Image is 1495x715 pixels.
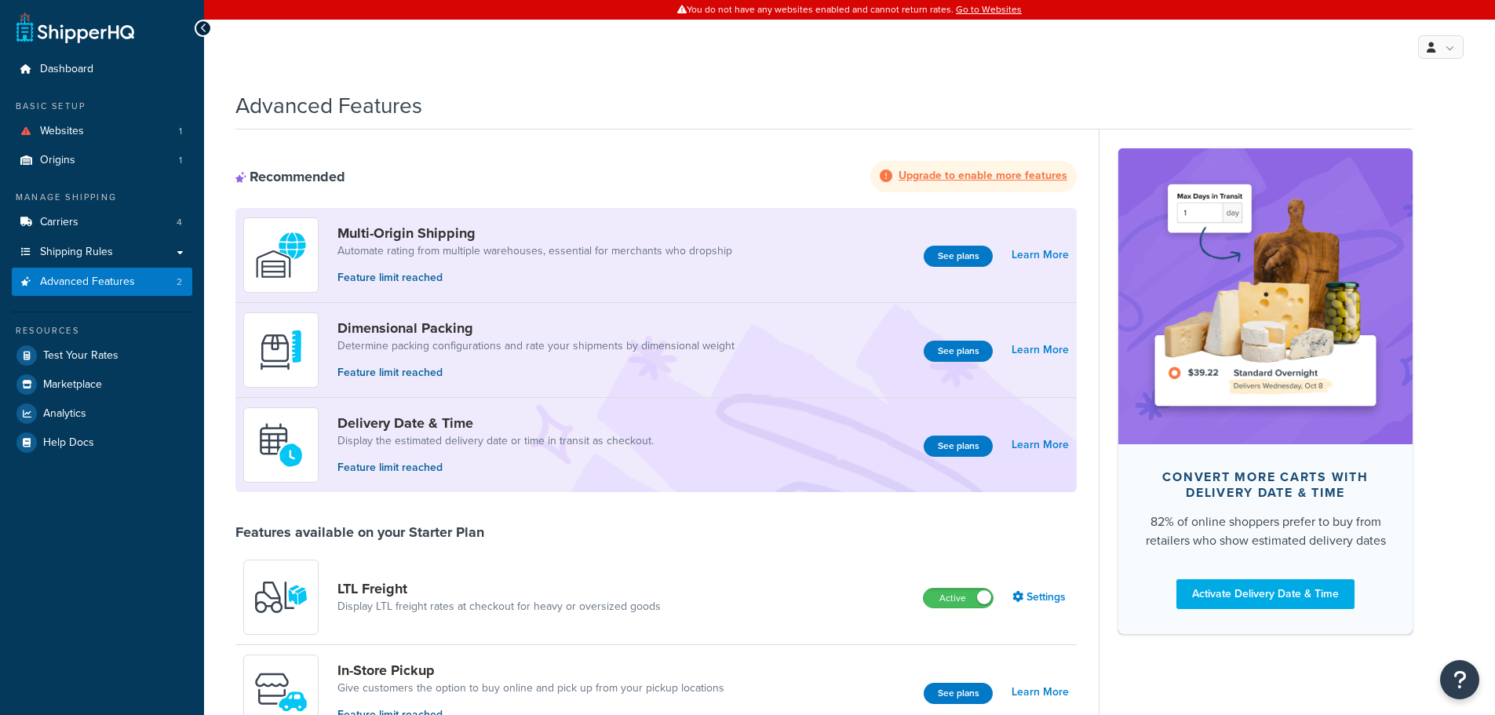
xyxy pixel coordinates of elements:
a: Display LTL freight rates at checkout for heavy or oversized goods [337,599,661,615]
span: Test Your Rates [43,349,119,363]
div: Convert more carts with delivery date & time [1143,469,1387,501]
a: Origins1 [12,146,192,175]
a: Multi-Origin Shipping [337,224,732,242]
img: y79ZsPf0fXUFUhFXDzUgf+ktZg5F2+ohG75+v3d2s1D9TjoU8PiyCIluIjV41seZevKCRuEjTPPOKHJsQcmKCXGdfprl3L4q7... [253,570,308,625]
div: Basic Setup [12,100,192,113]
span: Shipping Rules [40,246,113,259]
a: Activate Delivery Date & Time [1176,579,1355,609]
span: Websites [40,125,84,138]
button: Open Resource Center [1440,660,1479,699]
p: Feature limit reached [337,269,732,286]
span: 4 [177,216,182,229]
a: Give customers the option to buy online and pick up from your pickup locations [337,680,724,696]
a: Go to Websites [956,2,1022,16]
label: Active [924,589,993,607]
span: 1 [179,125,182,138]
strong: Upgrade to enable more features [899,167,1067,184]
a: Learn More [1012,434,1069,456]
a: Advanced Features2 [12,268,192,297]
div: Resources [12,324,192,337]
div: Features available on your Starter Plan [235,523,484,541]
img: gfkeb5ejjkALwAAAABJRU5ErkJggg== [253,418,308,472]
button: See plans [924,246,993,267]
button: See plans [924,683,993,704]
a: Learn More [1012,339,1069,361]
span: Advanced Features [40,275,135,289]
a: In-Store Pickup [337,662,724,679]
a: Display the estimated delivery date or time in transit as checkout. [337,433,654,449]
img: WatD5o0RtDAAAAAElFTkSuQmCC [253,228,308,283]
div: 82% of online shoppers prefer to buy from retailers who show estimated delivery dates [1143,513,1387,550]
a: Determine packing configurations and rate your shipments by dimensional weight [337,338,735,354]
span: Dashboard [40,63,93,76]
span: Analytics [43,407,86,421]
a: Marketplace [12,370,192,399]
span: 1 [179,154,182,167]
div: Manage Shipping [12,191,192,204]
button: See plans [924,436,993,457]
li: Carriers [12,208,192,237]
a: Automate rating from multiple warehouses, essential for merchants who dropship [337,243,732,259]
li: Advanced Features [12,268,192,297]
a: Dimensional Packing [337,319,735,337]
div: Recommended [235,168,345,185]
span: 2 [177,275,182,289]
a: Carriers4 [12,208,192,237]
a: LTL Freight [337,580,661,597]
a: Shipping Rules [12,238,192,267]
span: Carriers [40,216,78,229]
a: Analytics [12,399,192,428]
a: Learn More [1012,244,1069,266]
a: Websites1 [12,117,192,146]
li: Origins [12,146,192,175]
button: See plans [924,341,993,362]
a: Settings [1012,586,1069,608]
a: Help Docs [12,429,192,457]
a: Test Your Rates [12,341,192,370]
span: Origins [40,154,75,167]
a: Learn More [1012,681,1069,703]
img: DTVBYsAAAAAASUVORK5CYII= [253,323,308,378]
span: Help Docs [43,436,94,450]
h1: Advanced Features [235,90,422,121]
img: feature-image-ddt-36eae7f7280da8017bfb280eaccd9c446f90b1fe08728e4019434db127062ab4.png [1142,172,1389,420]
p: Feature limit reached [337,364,735,381]
a: Dashboard [12,55,192,84]
a: Delivery Date & Time [337,414,654,432]
span: Marketplace [43,378,102,392]
p: Feature limit reached [337,459,654,476]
